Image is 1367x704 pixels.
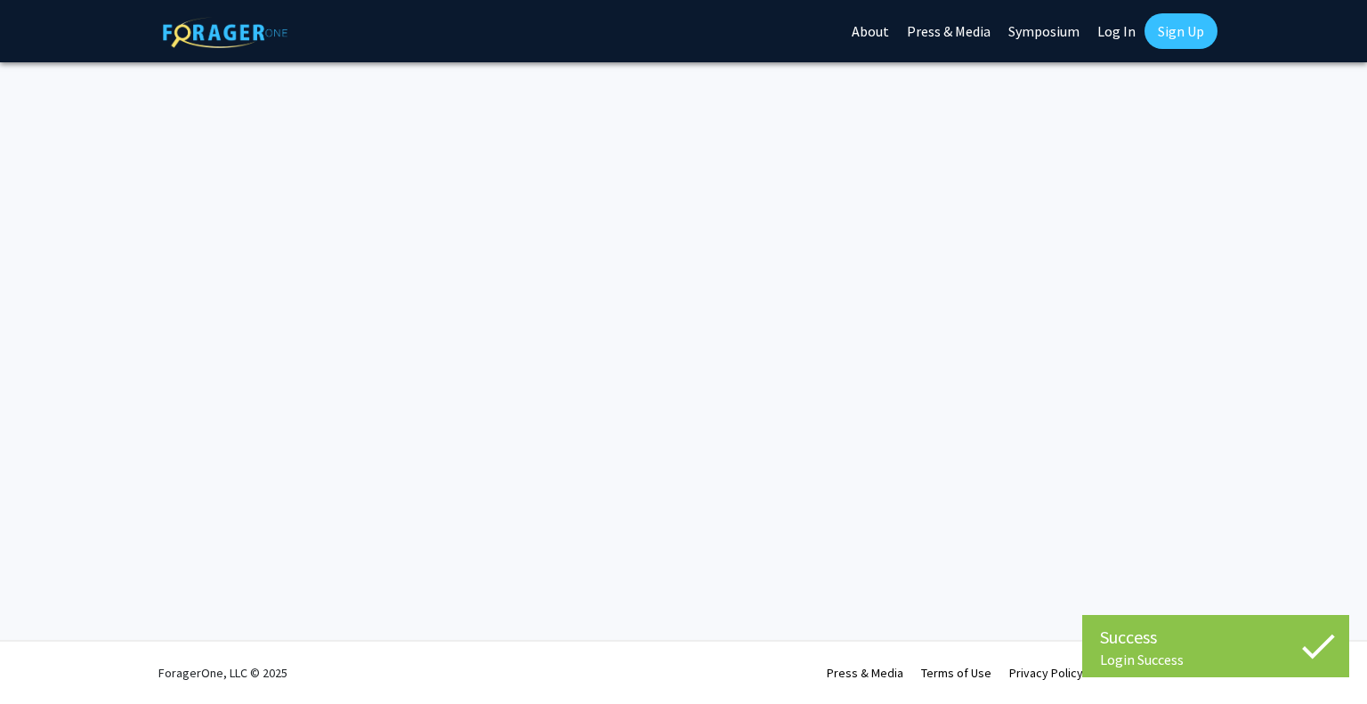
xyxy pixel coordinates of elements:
a: Privacy Policy [1009,665,1083,681]
img: ForagerOne Logo [163,17,287,48]
div: Login Success [1100,651,1331,668]
div: Success [1100,624,1331,651]
a: Press & Media [827,665,903,681]
a: Terms of Use [921,665,991,681]
div: ForagerOne, LLC © 2025 [158,642,287,704]
a: Sign Up [1145,13,1217,49]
